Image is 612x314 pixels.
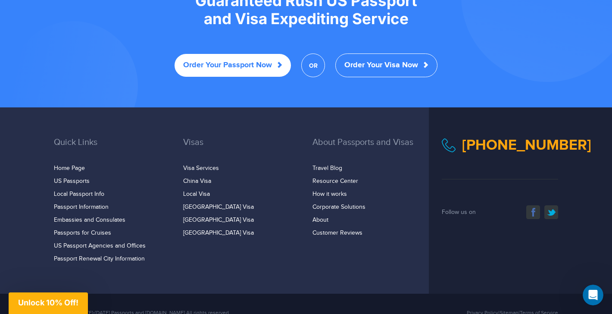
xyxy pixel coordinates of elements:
[183,204,254,210] a: [GEOGRAPHIC_DATA] Visa
[54,138,170,160] h3: Quick Links
[18,298,78,307] span: Unlock 10% Off!
[312,191,347,198] a: How it works
[54,165,85,172] a: Home Page
[54,242,146,249] a: US Passport Agencies and Offices
[312,138,429,160] h3: About Passports and Visas
[175,54,291,77] a: Order Your Passport Now
[183,191,210,198] a: Local Visa
[54,191,104,198] a: Local Passport Info
[335,53,437,77] a: Order Your Visa Now
[442,209,476,216] span: Follow us on
[183,217,254,223] a: [GEOGRAPHIC_DATA] Visa
[54,204,109,210] a: Passport Information
[183,138,300,160] h3: Visas
[312,217,328,223] a: About
[183,178,211,185] a: China Visa
[301,53,325,77] span: OR
[54,178,90,185] a: US Passports
[312,165,342,172] a: Travel Blog
[54,255,145,262] a: Passport Renewal City Information
[544,205,558,219] a: twitter
[183,165,219,172] a: Visa Services
[54,229,111,236] a: Passports for Cruises
[183,229,254,236] a: [GEOGRAPHIC_DATA] Visa
[462,136,591,154] a: [PHONE_NUMBER]
[312,178,358,185] a: Resource Center
[312,204,365,210] a: Corporate Solutions
[526,205,540,219] a: facebook
[54,217,125,223] a: Embassies and Consulates
[312,229,362,236] a: Customer Reviews
[9,292,88,314] div: Unlock 10% Off!
[583,285,603,305] iframe: Intercom live chat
